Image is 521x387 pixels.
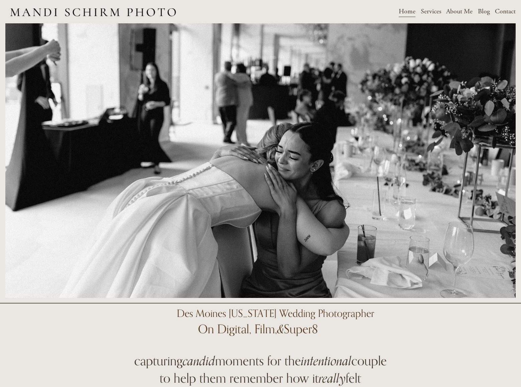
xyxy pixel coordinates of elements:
[177,308,374,319] h1: Des Moines [US_STATE] Wedding Photographer
[399,6,415,18] a: Home
[301,351,351,372] em: intentional
[277,320,284,339] em: &
[5,1,181,23] img: Des Moines Wedding Photographer - Mandi Schirm Photo
[446,6,473,18] a: About Me
[478,6,490,18] a: Blog
[198,323,318,336] h1: On Digital, Film, Super8
[495,6,516,18] a: Contact
[5,18,516,298] img: K&D-269.jpg
[421,6,441,17] span: Services
[421,6,441,18] a: folder dropdown
[183,351,215,372] em: candid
